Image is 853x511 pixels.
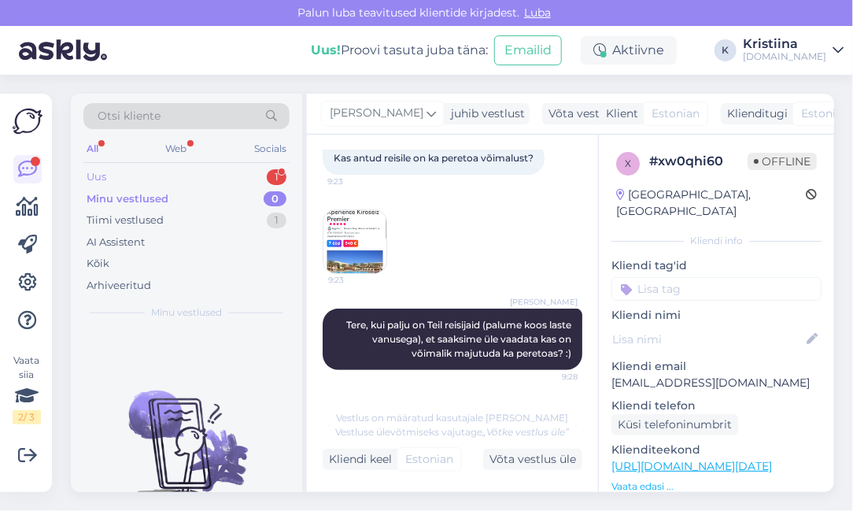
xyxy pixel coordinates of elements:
div: Vaata siia [13,354,41,424]
div: All [83,139,102,159]
span: Estonian [652,106,700,122]
div: juhib vestlust [445,106,525,122]
div: Klient [600,106,638,122]
div: 1 [267,213,286,228]
span: 9:23 [327,176,386,187]
span: Estonian [405,451,453,468]
span: 9:23 [328,274,387,286]
a: Kristiina[DOMAIN_NAME] [743,38,844,63]
div: Kliendi keel [323,451,392,468]
div: 0 [264,191,286,207]
span: 9:28 [519,371,578,383]
div: [GEOGRAPHIC_DATA], [GEOGRAPHIC_DATA] [616,187,806,220]
div: 2 / 3 [13,410,41,424]
i: „Võtke vestlus üle” [483,426,570,438]
div: Kristiina [743,38,826,50]
span: [PERSON_NAME] [510,296,578,308]
span: Otsi kliente [98,108,161,124]
div: Klienditugi [721,106,788,122]
p: Kliendi tag'id [611,257,822,274]
span: Minu vestlused [151,305,222,320]
p: Kliendi email [611,358,822,375]
span: Vestluse ülevõtmiseks vajutage [336,426,570,438]
span: Kas antud reisile on ka peretoa võimalust? [334,152,534,164]
div: Tiimi vestlused [87,213,164,228]
div: [DOMAIN_NAME] [743,50,826,63]
div: K [715,39,737,61]
b: Uus! [311,43,341,57]
div: Võta vestlus üle [542,103,641,124]
p: Klienditeekond [611,442,822,458]
span: Estonian [801,106,849,122]
input: Lisa nimi [612,331,803,348]
span: Vestlus on määratud kasutajale [PERSON_NAME] [337,412,569,424]
div: Kõik [87,256,109,272]
span: Tere, kui palju on Teil reisijaid (palume koos laste vanusega), et saaksime üle vaadata kas on võ... [346,319,574,359]
button: Emailid [494,35,562,65]
p: Vaata edasi ... [611,480,822,494]
div: Kliendi info [611,234,822,248]
div: AI Assistent [87,235,145,250]
img: Askly Logo [13,106,42,136]
input: Lisa tag [611,277,822,301]
div: Võta vestlus üle [483,449,582,470]
div: Minu vestlused [87,191,168,207]
div: Aktiivne [581,36,677,65]
div: 1 [267,169,286,185]
div: Proovi tasuta juba täna: [311,41,488,60]
div: Uus [87,169,106,185]
div: Web [163,139,190,159]
span: Luba [519,6,556,20]
img: Attachment [323,210,386,273]
p: Kliendi telefon [611,398,822,414]
div: Küsi telefoninumbrit [611,414,738,435]
p: Kliendi nimi [611,307,822,324]
p: [EMAIL_ADDRESS][DOMAIN_NAME] [611,375,822,391]
span: x [625,157,631,169]
span: [PERSON_NAME] [330,105,423,122]
div: Socials [251,139,290,159]
a: [URL][DOMAIN_NAME][DATE] [611,459,772,473]
span: Offline [748,153,817,170]
div: Arhiveeritud [87,278,151,294]
img: No chats [71,362,302,504]
div: # xw0qhi60 [649,152,748,171]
